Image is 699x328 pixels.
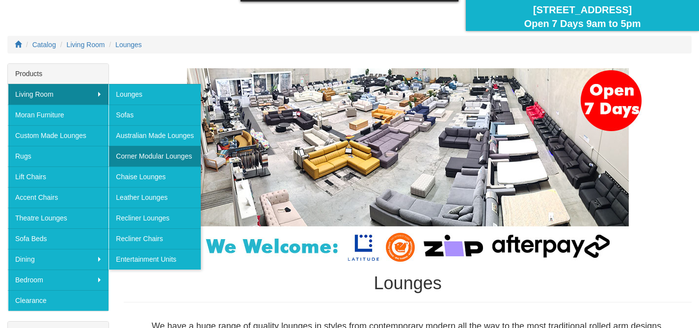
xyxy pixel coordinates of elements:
a: Recliner Chairs [108,228,201,249]
a: Theatre Lounges [8,208,108,228]
a: Chaise Lounges [108,166,201,187]
a: Custom Made Lounges [8,125,108,146]
a: Leather Lounges [108,187,201,208]
a: Lounges [108,84,201,105]
div: Products [8,64,108,84]
a: Catalog [32,41,56,49]
a: Sofa Beds [8,228,108,249]
a: Sofas [108,105,201,125]
a: Clearance [8,290,108,311]
a: Dining [8,249,108,270]
a: Living Room [67,41,105,49]
a: Bedroom [8,270,108,290]
a: Corner Modular Lounges [108,146,201,166]
a: Rugs [8,146,108,166]
a: Australian Made Lounges [108,125,201,146]
a: Lift Chairs [8,166,108,187]
a: Recliner Lounges [108,208,201,228]
h1: Lounges [124,273,692,293]
a: Entertainment Units [108,249,201,270]
a: Moran Furniture [8,105,108,125]
a: Living Room [8,84,108,105]
img: Lounges [162,68,653,264]
a: Accent Chairs [8,187,108,208]
a: Lounges [115,41,142,49]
